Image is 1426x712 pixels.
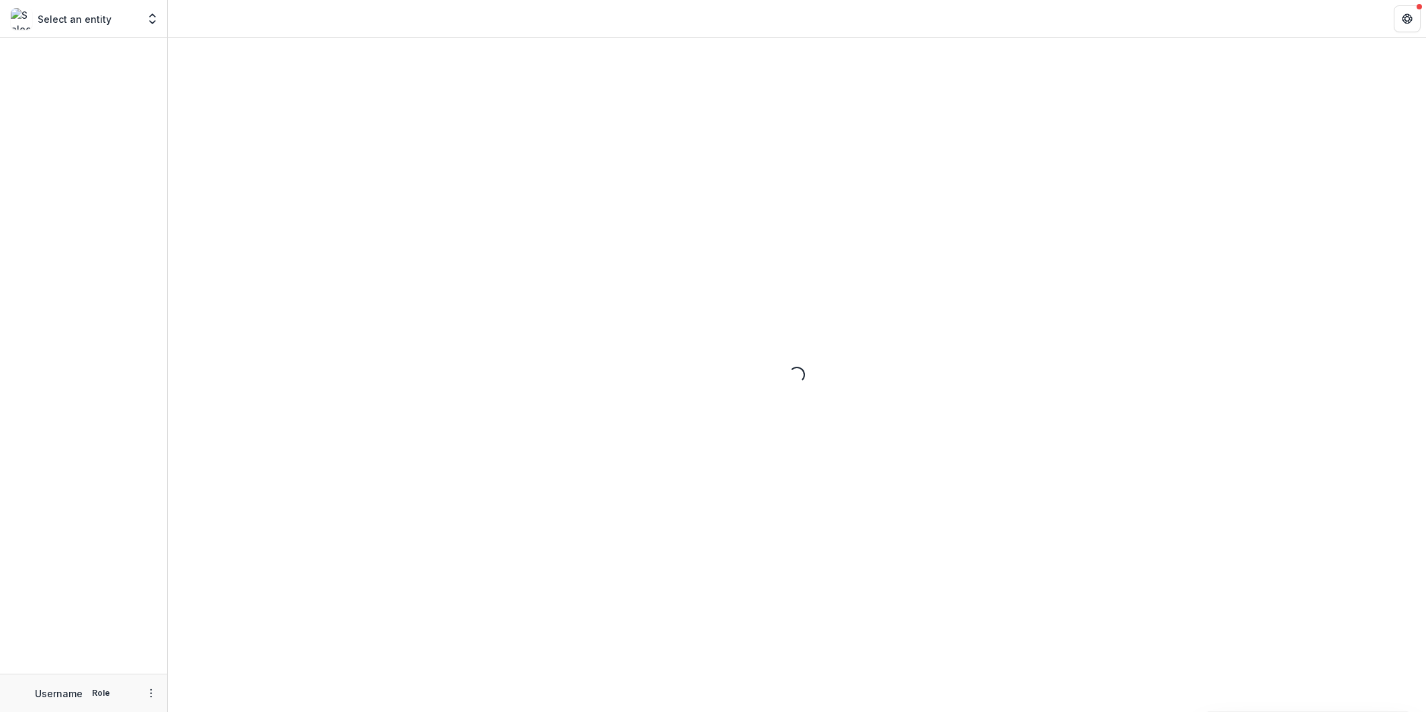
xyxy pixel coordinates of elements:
[35,686,83,701] p: Username
[1394,5,1421,32] button: Get Help
[88,687,114,699] p: Role
[143,685,159,701] button: More
[38,12,111,26] p: Select an entity
[143,5,162,32] button: Open entity switcher
[11,8,32,30] img: Select an entity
